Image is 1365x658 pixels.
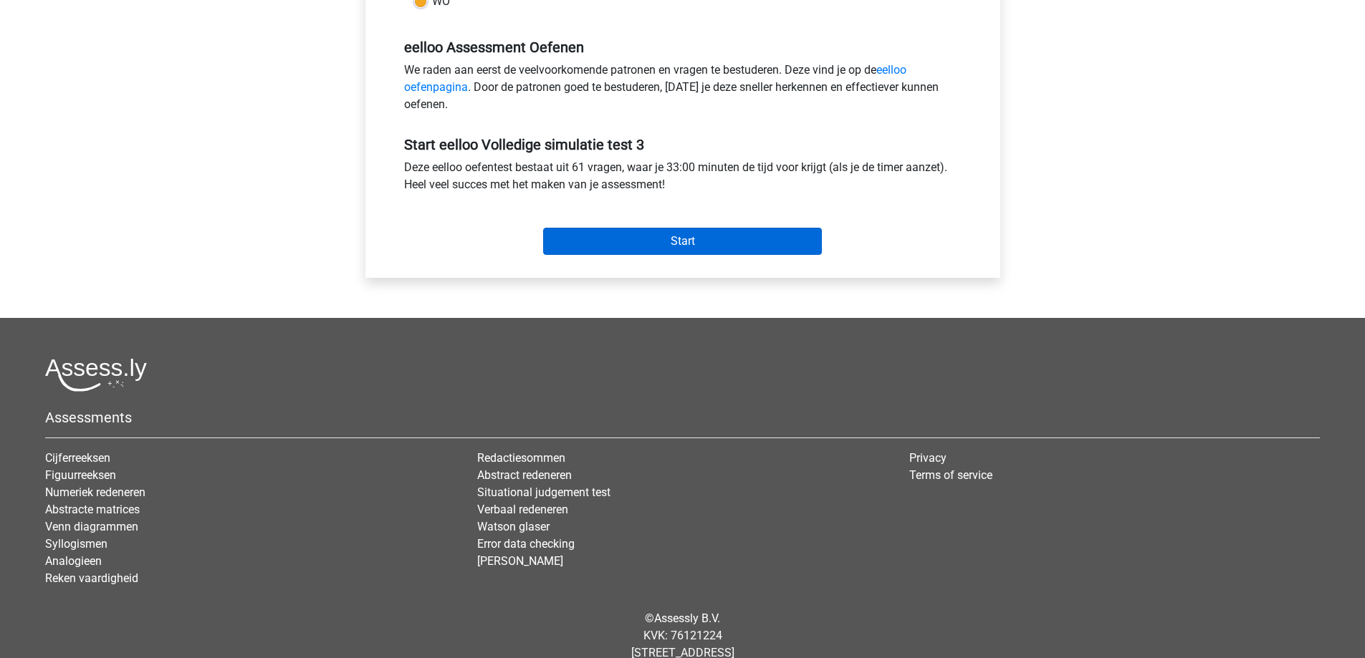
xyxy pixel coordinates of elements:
[477,485,610,499] a: Situational judgement test
[477,554,563,568] a: [PERSON_NAME]
[654,611,720,625] a: Assessly B.V.
[45,485,145,499] a: Numeriek redeneren
[477,520,550,533] a: Watson glaser
[393,159,972,199] div: Deze eelloo oefentest bestaat uit 61 vragen, waar je 33:00 minuten de tijd voor krijgt (als je de...
[477,468,572,482] a: Abstract redeneren
[45,537,107,551] a: Syllogismen
[45,554,102,568] a: Analogieen
[45,571,138,585] a: Reken vaardigheid
[909,451,947,465] a: Privacy
[45,409,1320,426] h5: Assessments
[45,358,147,392] img: Assessly logo
[909,468,992,482] a: Terms of service
[477,503,568,516] a: Verbaal redeneren
[45,503,140,516] a: Abstracte matrices
[45,468,116,482] a: Figuurreeksen
[404,39,962,56] h5: eelloo Assessment Oefenen
[477,537,575,551] a: Error data checking
[477,451,565,465] a: Redactiesommen
[393,62,972,119] div: We raden aan eerst de veelvoorkomende patronen en vragen te bestuderen. Deze vind je op de . Door...
[404,136,962,153] h5: Start eelloo Volledige simulatie test 3
[543,228,822,255] input: Start
[45,520,138,533] a: Venn diagrammen
[45,451,110,465] a: Cijferreeksen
